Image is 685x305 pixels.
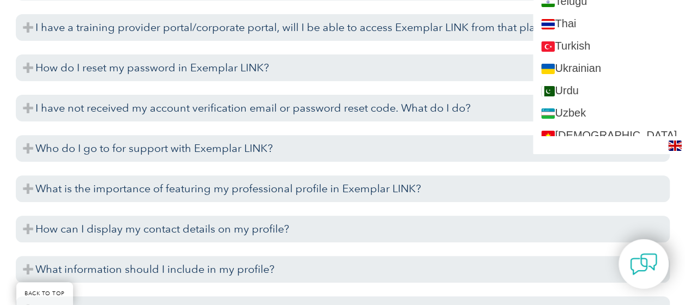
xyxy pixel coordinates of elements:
img: vi [541,131,555,141]
a: Turkish [533,35,685,57]
a: [DEMOGRAPHIC_DATA] [533,124,685,147]
img: contact-chat.png [630,251,657,278]
a: Uzbek [533,102,685,124]
img: ur [541,86,555,96]
img: en [668,141,682,151]
h3: What information should I include in my profile? [16,256,670,283]
img: uk [541,64,555,74]
h3: Who do I go to for support with Exemplar LINK? [16,135,670,162]
h3: I have a training provider portal/corporate portal, will I be able to access Exemplar LINK from t... [16,14,670,41]
img: uz [541,108,555,119]
h3: How can I display my contact details on my profile? [16,216,670,242]
a: Ukrainian [533,57,685,80]
img: th [541,19,555,29]
img: tr [541,41,555,52]
a: Thai [533,13,685,35]
h3: What is the importance of featuring my professional profile in Exemplar LINK? [16,175,670,202]
a: Urdu [533,80,685,102]
a: BACK TO TOP [16,282,73,305]
h3: I have not received my account verification email or password reset code. What do I do? [16,95,670,121]
h3: How do I reset my password in Exemplar LINK? [16,54,670,81]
